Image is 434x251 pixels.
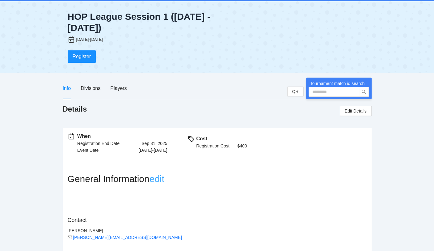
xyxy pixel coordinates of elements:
div: Tournament match id search [309,80,369,87]
div: Players [110,84,127,92]
a: [PERSON_NAME][EMAIL_ADDRESS][DOMAIN_NAME] [73,235,182,240]
span: search [359,89,369,94]
div: HOP League Session 1 ([DATE] - [DATE]) [68,11,243,33]
a: edit [150,174,164,184]
div: [DATE]-[DATE] [76,36,103,43]
button: QR [287,87,304,96]
span: mail [68,235,72,240]
button: Register [68,50,96,63]
span: Register [73,53,91,60]
div: Event Date [77,147,99,154]
div: [PERSON_NAME] [68,227,367,241]
button: search [359,87,369,97]
div: [DATE]-[DATE] [139,147,167,154]
div: Sep 31, 2025 [141,140,167,147]
div: Cost [196,135,247,143]
h2: General Information [68,173,367,185]
span: Edit Details [345,108,367,114]
div: Divisions [81,84,100,92]
span: QR [292,88,299,95]
button: Edit Details [340,106,372,116]
h2: $ 400 [237,143,247,149]
h1: Details [63,104,87,114]
h2: Contact [68,216,367,224]
div: Registration End Date [77,140,120,147]
div: Info [63,84,71,92]
div: Registration Cost [196,143,229,149]
div: When [77,133,167,140]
